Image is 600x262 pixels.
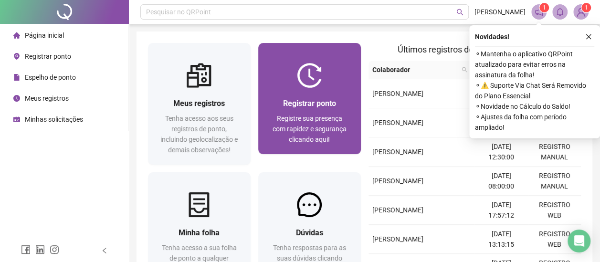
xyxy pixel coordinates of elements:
[574,5,588,19] img: 83984
[258,43,361,154] a: Registrar pontoRegistre sua presença com rapidez e segurança clicando aqui!
[13,74,20,81] span: file
[528,167,581,196] td: REGISTRO MANUAL
[474,7,526,17] span: [PERSON_NAME]
[148,43,251,165] a: Meus registrosTenha acesso aos seus registros de ponto, incluindo geolocalização e demais observa...
[568,230,590,252] div: Open Intercom Messenger
[535,8,543,16] span: notification
[35,245,45,254] span: linkedin
[283,99,336,108] span: Registrar ponto
[474,167,527,196] td: [DATE] 08:00:00
[475,31,509,42] span: Novidades !
[25,73,76,81] span: Espelho de ponto
[581,3,591,12] sup: Atualize o seu contato no menu Meus Dados
[13,32,20,39] span: home
[528,196,581,225] td: REGISTRO WEB
[585,4,588,11] span: 1
[13,53,20,60] span: environment
[179,228,220,237] span: Minha folha
[372,206,423,214] span: [PERSON_NAME]
[474,225,527,254] td: [DATE] 13:13:15
[474,137,527,167] td: [DATE] 12:30:00
[474,196,527,225] td: [DATE] 17:57:12
[475,112,594,133] span: ⚬ Ajustes da folha com período ampliado!
[25,115,83,123] span: Minhas solicitações
[372,148,423,156] span: [PERSON_NAME]
[462,67,467,73] span: search
[539,3,549,12] sup: 1
[475,80,594,101] span: ⚬ ⚠️ Suporte Via Chat Será Removido do Plano Essencial
[556,8,564,16] span: bell
[475,101,594,112] span: ⚬ Novidade no Cálculo do Saldo!
[173,99,225,108] span: Meus registros
[372,235,423,243] span: [PERSON_NAME]
[25,31,64,39] span: Página inicial
[372,90,423,97] span: [PERSON_NAME]
[528,137,581,167] td: REGISTRO MANUAL
[21,245,31,254] span: facebook
[460,63,469,77] span: search
[13,116,20,123] span: schedule
[372,177,423,185] span: [PERSON_NAME]
[398,44,552,54] span: Últimos registros de ponto sincronizados
[543,4,546,11] span: 1
[296,228,323,237] span: Dúvidas
[25,94,69,102] span: Meus registros
[273,115,347,143] span: Registre sua presença com rapidez e segurança clicando aqui!
[456,9,463,16] span: search
[101,247,108,254] span: left
[13,95,20,102] span: clock-circle
[372,64,458,75] span: Colaborador
[528,225,581,254] td: REGISTRO WEB
[160,115,238,154] span: Tenha acesso aos seus registros de ponto, incluindo geolocalização e demais observações!
[475,49,594,80] span: ⚬ Mantenha o aplicativo QRPoint atualizado para evitar erros na assinatura da folha!
[25,52,71,60] span: Registrar ponto
[372,119,423,126] span: [PERSON_NAME]
[50,245,59,254] span: instagram
[585,33,592,40] span: close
